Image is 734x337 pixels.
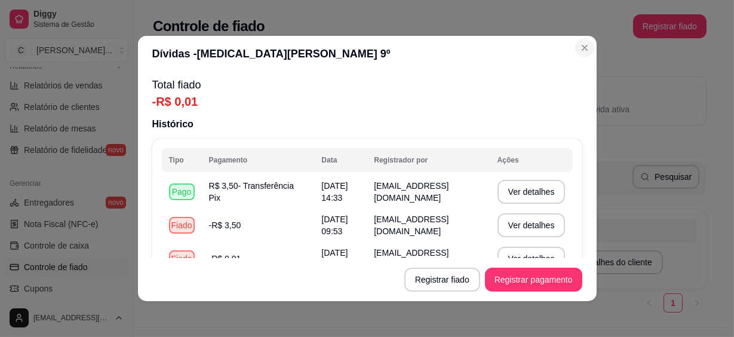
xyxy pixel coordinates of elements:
[152,93,582,110] p: -R$ 0,01
[321,215,348,236] span: [DATE] 09:53
[490,148,573,172] th: Ações
[169,250,195,267] div: Fiado
[202,148,315,172] th: Pagamento
[374,215,449,236] span: [EMAIL_ADDRESS][DOMAIN_NAME]
[202,242,315,275] td: -R$ 0,01
[169,217,195,234] div: Fiado
[138,36,597,72] header: Dívidas - [MEDICAL_DATA][PERSON_NAME] 9º
[575,38,594,57] button: Close
[169,183,195,200] div: Pago
[314,148,367,172] th: Data
[367,148,490,172] th: Registrador por
[152,117,582,131] p: Histórico
[404,268,480,292] button: Registrar fiado
[497,213,566,237] button: Ver detalhes
[374,181,449,203] span: [EMAIL_ADDRESS][DOMAIN_NAME]
[485,268,582,292] button: Registrar pagamento
[321,248,348,269] span: [DATE] 21:31
[374,248,449,269] span: [EMAIL_ADDRESS][DOMAIN_NAME]
[162,148,202,172] th: Tipo
[321,181,348,203] span: [DATE] 14:33
[202,209,315,242] td: -R$ 3,50
[497,247,566,271] button: Ver detalhes
[152,76,582,93] p: Total fiado
[497,180,566,204] button: Ver detalhes
[202,175,315,209] td: R$ 3,50 - Transferência Pix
